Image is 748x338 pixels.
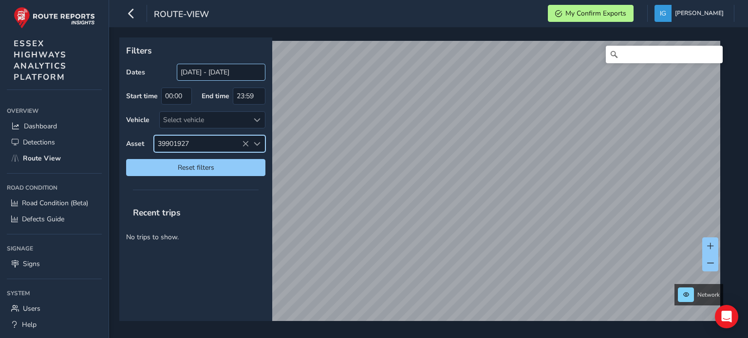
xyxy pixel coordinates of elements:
[123,41,720,332] canvas: Map
[565,9,626,18] span: My Confirm Exports
[160,112,249,128] div: Select vehicle
[23,259,40,268] span: Signs
[22,320,37,329] span: Help
[14,7,95,29] img: rr logo
[154,136,249,152] span: 39901927
[7,118,102,134] a: Dashboard
[606,46,723,63] input: Search
[7,256,102,272] a: Signs
[133,163,258,172] span: Reset filters
[7,211,102,227] a: Defects Guide
[24,122,57,131] span: Dashboard
[126,68,145,77] label: Dates
[7,317,102,333] a: Help
[126,139,144,148] label: Asset
[154,8,209,22] span: route-view
[7,104,102,118] div: Overview
[7,241,102,256] div: Signage
[23,138,55,147] span: Detections
[654,5,672,22] img: diamond-layout
[7,134,102,150] a: Detections
[249,136,265,152] div: Select an asset code
[675,5,724,22] span: [PERSON_NAME]
[119,225,272,249] p: No trips to show.
[126,44,265,57] p: Filters
[548,5,634,22] button: My Confirm Exports
[7,301,102,317] a: Users
[202,91,229,101] label: End time
[715,305,738,328] div: Open Intercom Messenger
[14,38,67,83] span: ESSEX HIGHWAYS ANALYTICS PLATFORM
[7,150,102,166] a: Route View
[7,195,102,211] a: Road Condition (Beta)
[7,286,102,301] div: System
[654,5,727,22] button: [PERSON_NAME]
[7,180,102,195] div: Road Condition
[23,304,40,313] span: Users
[22,198,88,208] span: Road Condition (Beta)
[697,291,720,299] span: Network
[126,159,265,176] button: Reset filters
[126,115,150,125] label: Vehicle
[126,200,187,225] span: Recent trips
[23,154,61,163] span: Route View
[126,91,158,101] label: Start time
[22,214,64,224] span: Defects Guide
